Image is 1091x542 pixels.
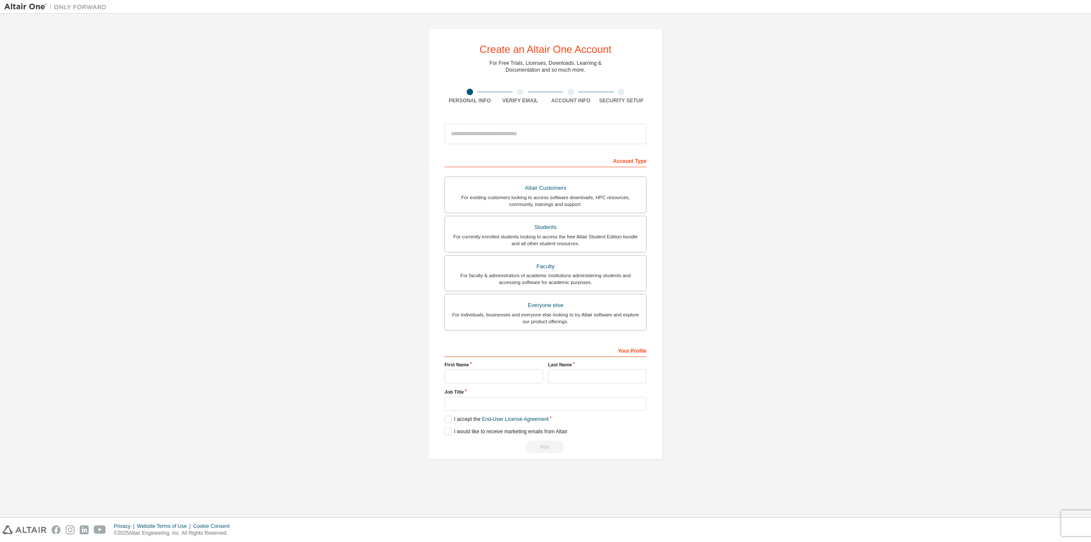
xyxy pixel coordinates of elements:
img: linkedin.svg [80,525,89,534]
div: Account Info [545,97,596,104]
div: Everyone else [450,299,641,311]
label: I would like to receive marketing emails from Altair [444,428,567,435]
div: Website Terms of Use [137,523,193,530]
img: instagram.svg [66,525,75,534]
div: For currently enrolled students looking to access the free Altair Student Edition bundle and all ... [450,233,641,247]
div: Create an Altair One Account [479,44,612,55]
div: For individuals, businesses and everyone else looking to try Altair software and explore our prod... [450,311,641,325]
img: Altair One [4,3,111,11]
div: Read and acccept EULA to continue [444,441,647,453]
div: For existing customers looking to access software downloads, HPC resources, community, trainings ... [450,194,641,208]
div: Cookie Consent [193,523,234,530]
a: End-User License Agreement [482,416,549,422]
div: Privacy [114,523,137,530]
div: Security Setup [596,97,647,104]
img: youtube.svg [94,525,106,534]
div: Students [450,221,641,233]
div: Altair Customers [450,182,641,194]
label: Job Title [444,388,647,395]
div: Personal Info [444,97,495,104]
label: I accept the [444,416,548,423]
div: Faculty [450,261,641,272]
div: For Free Trials, Licenses, Downloads, Learning & Documentation and so much more. [490,60,602,73]
img: altair_logo.svg [3,525,46,534]
label: First Name [444,361,543,368]
p: © 2025 Altair Engineering, Inc. All Rights Reserved. [114,530,235,537]
label: Last Name [548,361,647,368]
img: facebook.svg [52,525,61,534]
div: Your Profile [444,343,647,357]
div: For faculty & administrators of academic institutions administering students and accessing softwa... [450,272,641,286]
div: Account Type [444,154,647,167]
div: Verify Email [495,97,546,104]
